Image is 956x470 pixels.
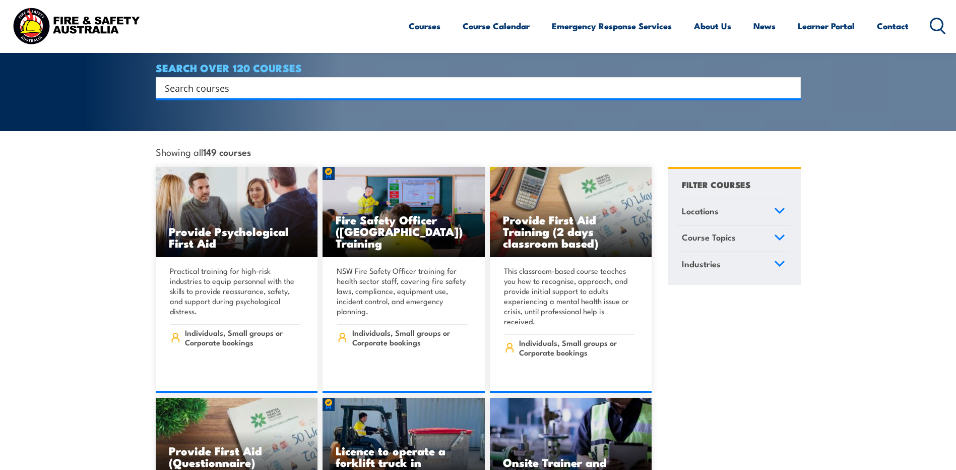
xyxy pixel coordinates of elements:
span: Industries [682,257,721,271]
a: Emergency Response Services [552,13,672,39]
span: Locations [682,204,719,218]
img: Mental Health First Aid Training (Standard) – Classroom [490,167,652,258]
span: Showing all [156,146,251,157]
img: Mental Health First Aid Training Course from Fire & Safety Australia [156,167,318,258]
strong: 149 courses [203,145,251,158]
span: Individuals, Small groups or Corporate bookings [519,338,634,357]
a: Learner Portal [798,13,855,39]
a: Locations [677,199,790,225]
a: Courses [409,13,440,39]
a: Provide First Aid Training (2 days classroom based) [490,167,652,258]
h4: SEARCH OVER 120 COURSES [156,62,801,73]
img: Fire Safety Advisor [323,167,485,258]
button: Search magnifier button [783,81,797,95]
h3: Provide Psychological First Aid [169,225,305,249]
p: Practical training for high-risk industries to equip personnel with the skills to provide reassur... [170,266,301,316]
form: Search form [167,81,781,95]
a: Fire Safety Officer ([GEOGRAPHIC_DATA]) Training [323,167,485,258]
a: Industries [677,252,790,278]
span: Individuals, Small groups or Corporate bookings [352,328,468,347]
span: Course Topics [682,230,736,244]
a: Course Calendar [463,13,530,39]
h4: FILTER COURSES [682,178,750,191]
h3: Provide First Aid Training (2 days classroom based) [503,214,639,249]
a: Contact [877,13,909,39]
a: Course Topics [677,225,790,252]
span: Individuals, Small groups or Corporate bookings [185,328,300,347]
a: About Us [694,13,731,39]
a: Provide Psychological First Aid [156,167,318,258]
p: This classroom-based course teaches you how to recognise, approach, and provide initial support t... [504,266,635,326]
h3: Fire Safety Officer ([GEOGRAPHIC_DATA]) Training [336,214,472,249]
input: Search input [165,80,779,95]
p: NSW Fire Safety Officer training for health sector staff, covering fire safety laws, compliance, ... [337,266,468,316]
a: News [753,13,776,39]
